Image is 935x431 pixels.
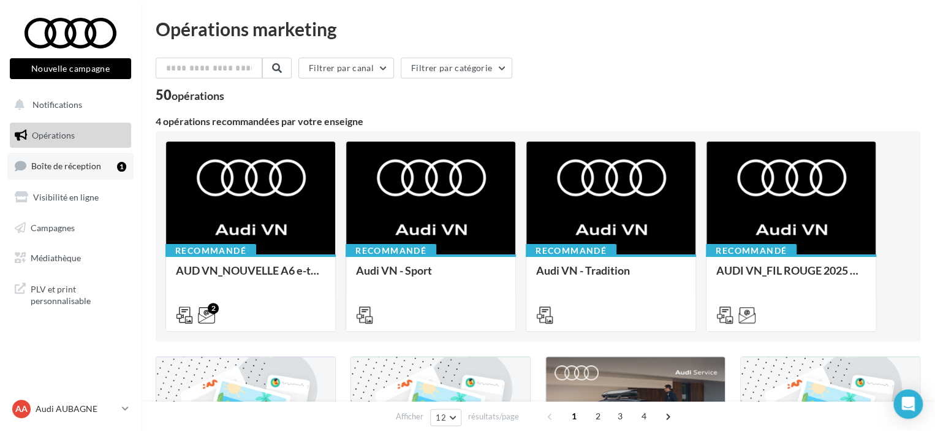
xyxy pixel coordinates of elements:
[10,397,131,421] a: AA Audi AUBAGNE
[15,403,28,415] span: AA
[7,185,134,210] a: Visibilité en ligne
[10,58,131,79] button: Nouvelle campagne
[396,411,423,422] span: Afficher
[634,406,654,426] span: 4
[588,406,608,426] span: 2
[468,411,519,422] span: résultats/page
[117,162,126,172] div: 1
[31,253,81,263] span: Médiathèque
[7,123,134,148] a: Opérations
[7,276,134,312] a: PLV et print personnalisable
[7,245,134,271] a: Médiathèque
[31,222,75,232] span: Campagnes
[401,58,512,78] button: Filtrer par catégorie
[156,20,920,38] div: Opérations marketing
[36,403,117,415] p: Audi AUBAGNE
[706,244,797,257] div: Recommandé
[172,90,224,101] div: opérations
[7,92,129,118] button: Notifications
[430,409,461,426] button: 12
[32,99,82,110] span: Notifications
[436,413,446,422] span: 12
[298,58,394,78] button: Filtrer par canal
[32,130,75,140] span: Opérations
[564,406,584,426] span: 1
[610,406,630,426] span: 3
[208,303,219,314] div: 2
[156,88,224,102] div: 50
[893,389,923,419] div: Open Intercom Messenger
[31,161,101,171] span: Boîte de réception
[536,264,686,289] div: Audi VN - Tradition
[31,281,126,307] span: PLV et print personnalisable
[156,116,920,126] div: 4 opérations recommandées par votre enseigne
[7,215,134,241] a: Campagnes
[526,244,616,257] div: Recommandé
[346,244,436,257] div: Recommandé
[356,264,505,289] div: Audi VN - Sport
[33,192,99,202] span: Visibilité en ligne
[176,264,325,289] div: AUD VN_NOUVELLE A6 e-tron
[716,264,866,289] div: AUDI VN_FIL ROUGE 2025 - A1, Q2, Q3, Q5 et Q4 e-tron
[7,153,134,179] a: Boîte de réception1
[165,244,256,257] div: Recommandé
